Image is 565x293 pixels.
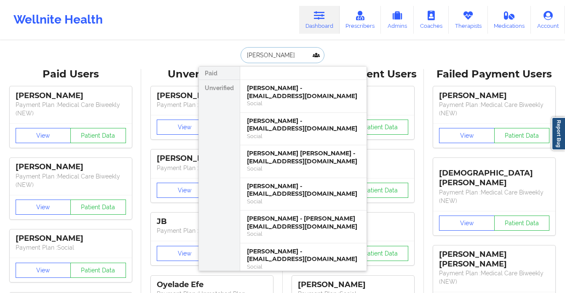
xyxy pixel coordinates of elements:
div: [PERSON_NAME] [PERSON_NAME] - [EMAIL_ADDRESS][DOMAIN_NAME] [247,149,360,165]
div: Social [247,198,360,205]
p: Payment Plan : Medical Care Biweekly (NEW) [16,172,126,189]
a: Account [531,6,565,34]
button: Patient Data [70,128,126,143]
button: View [439,216,495,231]
div: [PERSON_NAME] [298,280,408,290]
p: Payment Plan : Medical Care Biweekly (NEW) [439,101,549,117]
div: [DEMOGRAPHIC_DATA][PERSON_NAME] [439,162,549,188]
button: Patient Data [353,120,409,135]
div: Unverified Users [147,68,276,81]
p: Payment Plan : Unmatched Plan [157,101,267,109]
a: Prescribers [340,6,381,34]
div: Social [247,165,360,172]
div: Social [247,230,360,237]
button: Patient Data [494,128,550,143]
div: [PERSON_NAME] - [EMAIL_ADDRESS][DOMAIN_NAME] [247,117,360,133]
div: Social [247,100,360,107]
button: View [16,263,71,278]
div: [PERSON_NAME] [157,154,267,163]
div: Oyelade Efe [157,280,267,290]
button: Patient Data [494,216,550,231]
div: [PERSON_NAME] - [PERSON_NAME][EMAIL_ADDRESS][DOMAIN_NAME] [247,215,360,230]
div: Social [247,133,360,140]
button: View [157,246,212,261]
a: Admins [381,6,414,34]
button: Patient Data [70,263,126,278]
button: View [157,183,212,198]
button: View [157,120,212,135]
a: Dashboard [299,6,340,34]
div: [PERSON_NAME] [157,91,267,101]
p: Payment Plan : Unmatched Plan [157,226,267,235]
div: [PERSON_NAME] [16,91,126,101]
div: [PERSON_NAME] [PERSON_NAME] [439,250,549,269]
button: View [16,128,71,143]
p: Payment Plan : Unmatched Plan [157,164,267,172]
div: [PERSON_NAME] [439,91,549,101]
a: Report Bug [552,117,565,150]
div: [PERSON_NAME] - [EMAIL_ADDRESS][DOMAIN_NAME] [247,248,360,263]
div: [PERSON_NAME] - [EMAIL_ADDRESS][DOMAIN_NAME] [247,182,360,198]
button: View [16,200,71,215]
p: Payment Plan : Social [16,243,126,252]
div: [PERSON_NAME] [16,162,126,172]
div: Paid Users [6,68,135,81]
button: Patient Data [353,183,409,198]
button: View [439,128,495,143]
p: Payment Plan : Medical Care Biweekly (NEW) [439,269,549,286]
div: JB [157,217,267,226]
div: Failed Payment Users [430,68,559,81]
p: Payment Plan : Medical Care Biweekly (NEW) [16,101,126,117]
a: Coaches [414,6,449,34]
button: Patient Data [70,200,126,215]
p: Payment Plan : Medical Care Biweekly (NEW) [439,188,549,205]
a: Medications [488,6,531,34]
div: [PERSON_NAME] [16,234,126,243]
button: Patient Data [353,246,409,261]
div: [PERSON_NAME] - [EMAIL_ADDRESS][DOMAIN_NAME] [247,84,360,100]
div: Social [247,263,360,270]
div: Paid [199,67,240,80]
a: Therapists [449,6,488,34]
